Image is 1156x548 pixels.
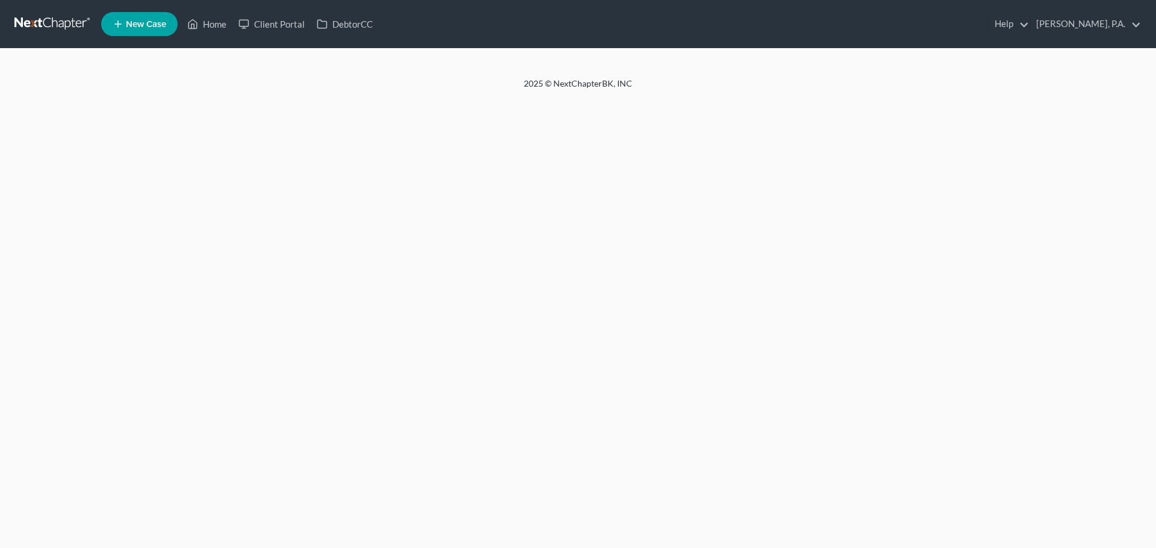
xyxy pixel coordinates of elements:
[181,13,232,35] a: Home
[235,78,921,99] div: 2025 © NextChapterBK, INC
[101,12,178,36] new-legal-case-button: New Case
[311,13,379,35] a: DebtorCC
[989,13,1029,35] a: Help
[232,13,311,35] a: Client Portal
[1030,13,1141,35] a: [PERSON_NAME], P.A.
